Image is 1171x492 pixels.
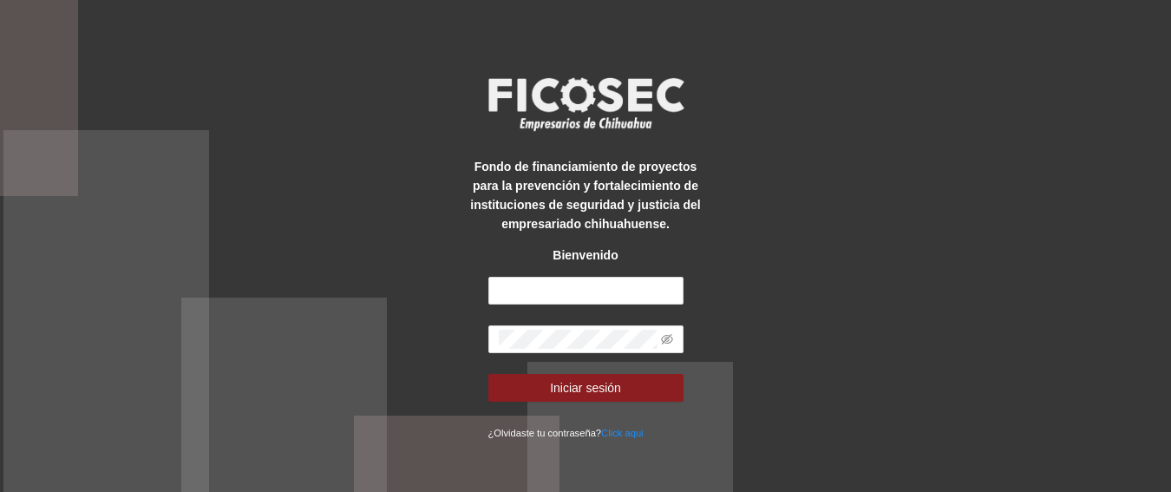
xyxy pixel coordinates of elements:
[550,378,621,397] span: Iniciar sesión
[488,428,644,438] small: ¿Olvidaste tu contraseña?
[553,248,618,262] strong: Bienvenido
[601,428,644,438] a: Click aqui
[477,72,694,136] img: logo
[488,374,684,402] button: Iniciar sesión
[470,160,700,231] strong: Fondo de financiamiento de proyectos para la prevención y fortalecimiento de instituciones de seg...
[661,333,673,345] span: eye-invisible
